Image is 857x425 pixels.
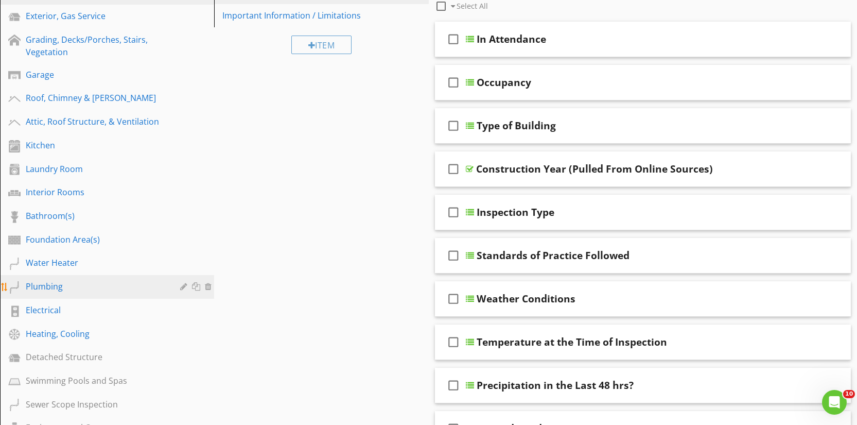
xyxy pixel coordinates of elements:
div: Standards of Practice Followed [477,249,629,262]
i: check_box_outline_blank [445,286,462,311]
i: check_box_outline_blank [445,243,462,268]
div: Exterior, Gas Service [26,10,165,22]
i: check_box_outline_blank [445,70,462,95]
span: Select All [457,1,488,11]
div: Bathroom(s) [26,210,165,222]
div: Type of Building [477,120,556,132]
div: Interior Rooms [26,186,165,198]
div: Detached Structure [26,351,165,363]
div: Roof, Chimney & [PERSON_NAME] [26,92,165,104]
div: Temperature at the Time of Inspection [477,336,667,348]
div: Heating, Cooling [26,328,165,340]
div: Grading, Decks/Porches, Stairs, Vegetation [26,33,165,58]
div: Item [291,36,352,54]
i: check_box_outline_blank [445,373,462,398]
div: In Attendance [477,33,546,45]
div: Construction Year (Pulled From Online Sources) [476,163,713,175]
div: Laundry Room [26,163,165,175]
div: Important Information / Limitations [222,9,384,22]
div: Water Heater [26,257,165,269]
i: check_box_outline_blank [445,113,462,138]
div: Swimming Pools and Spas [26,375,165,387]
div: Garage [26,69,165,81]
div: Plumbing [26,280,165,293]
div: Precipitation in the Last 48 hrs? [477,379,634,392]
span: 10 [843,390,855,398]
div: Occupancy [477,76,531,89]
div: Sewer Scope Inspection [26,398,165,411]
div: Inspection Type [477,206,554,218]
i: check_box_outline_blank [445,27,462,52]
div: Weather Conditions [477,293,575,305]
div: Foundation Area(s) [26,233,165,246]
i: check_box_outline_blank [445,200,462,225]
i: check_box_outline_blank [445,157,462,181]
i: check_box_outline_blank [445,330,462,354]
div: Attic, Roof Structure, & Ventilation [26,115,165,128]
iframe: Intercom live chat [822,390,847,415]
div: Kitchen [26,139,165,151]
div: Electrical [26,304,165,316]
